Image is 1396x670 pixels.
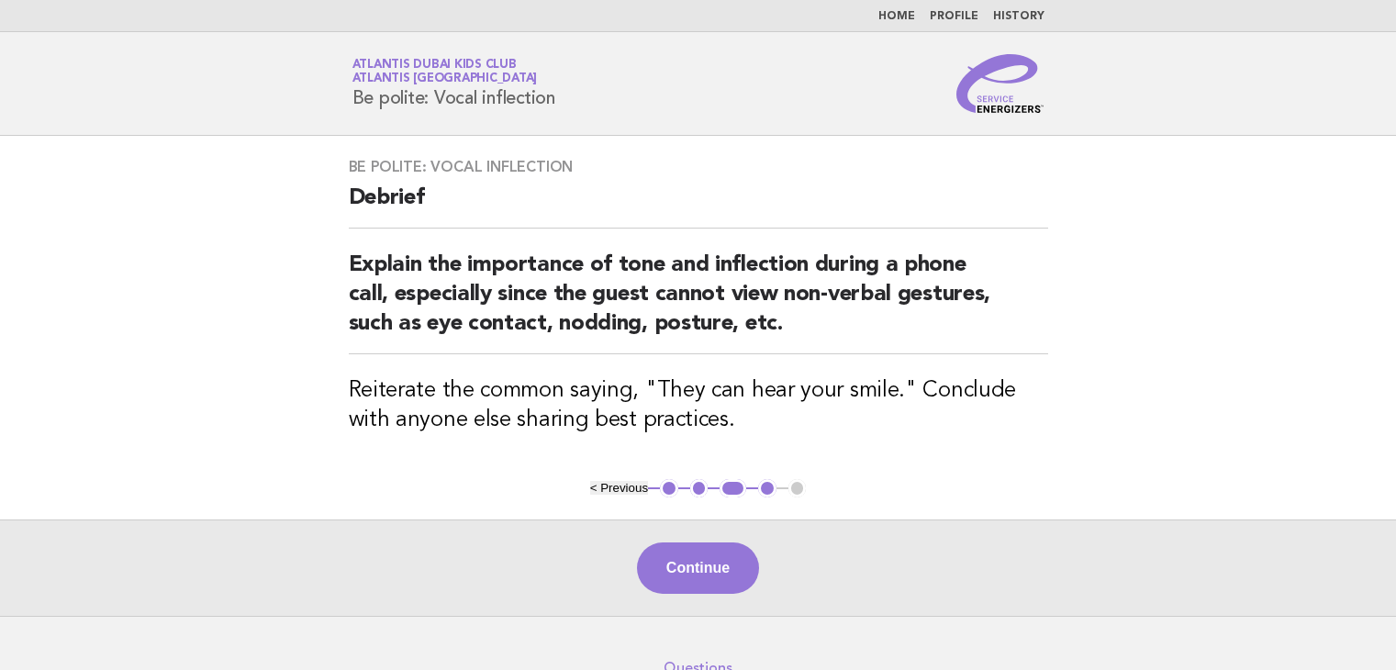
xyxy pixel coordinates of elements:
[352,73,538,85] span: Atlantis [GEOGRAPHIC_DATA]
[660,479,678,497] button: 1
[993,11,1044,22] a: History
[590,481,648,495] button: < Previous
[637,542,759,594] button: Continue
[349,184,1048,229] h2: Debrief
[349,158,1048,176] h3: Be polite: Vocal inflection
[349,376,1048,435] h3: Reiterate the common saying, "They can hear your smile." Conclude with anyone else sharing best p...
[352,59,538,84] a: Atlantis Dubai Kids ClubAtlantis [GEOGRAPHIC_DATA]
[690,479,709,497] button: 2
[352,60,555,107] h1: Be polite: Vocal inflection
[720,479,746,497] button: 3
[758,479,776,497] button: 4
[349,251,1048,354] h2: Explain the importance of tone and inflection during a phone call, especially since the guest can...
[956,54,1044,113] img: Service Energizers
[878,11,915,22] a: Home
[930,11,978,22] a: Profile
